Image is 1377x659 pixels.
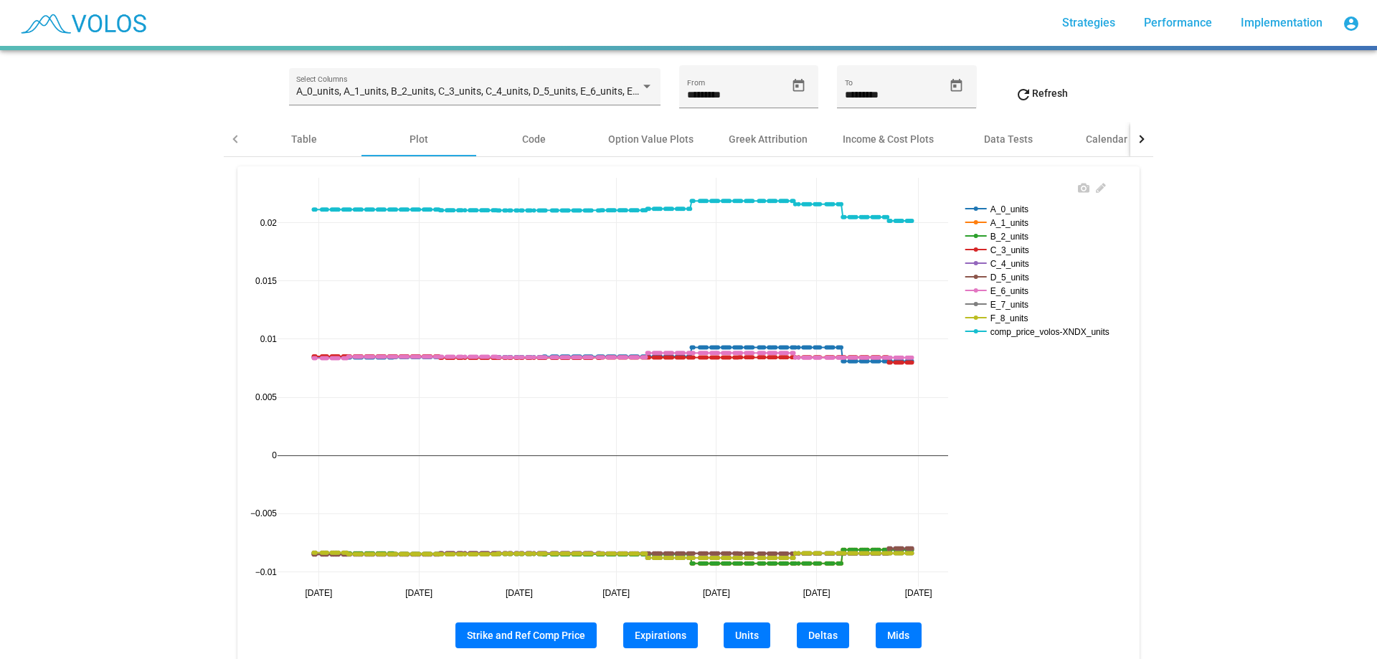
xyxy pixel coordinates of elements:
span: Refresh [1015,87,1068,99]
button: Open calendar [944,73,969,98]
div: Option Value Plots [608,132,694,146]
button: Mids [876,622,922,648]
a: Performance [1132,10,1224,36]
div: Income & Cost Plots [843,132,934,146]
span: Strategies [1062,16,1115,29]
button: Strike and Ref Comp Price [455,622,597,648]
img: blue_transparent.png [11,5,153,41]
button: Refresh [1003,80,1079,106]
span: Deltas [808,630,838,641]
span: A_0_units, A_1_units, B_2_units, C_3_units, C_4_units, D_5_units, E_6_units, E_7_units, F_8_units... [296,85,855,97]
button: Units [724,622,770,648]
span: Performance [1144,16,1212,29]
div: Code [522,132,546,146]
a: Strategies [1051,10,1127,36]
a: Implementation [1229,10,1334,36]
div: Plot [410,132,428,146]
span: Mids [887,630,909,641]
button: Deltas [797,622,849,648]
button: Open calendar [786,73,811,98]
span: Units [735,630,759,641]
button: Expirations [623,622,698,648]
mat-icon: refresh [1015,86,1032,103]
div: Calendar Events [1086,132,1160,146]
div: Greek Attribution [729,132,808,146]
span: Strike and Ref Comp Price [467,630,585,641]
span: Implementation [1241,16,1322,29]
span: Expirations [635,630,686,641]
div: Data Tests [984,132,1033,146]
div: Table [291,132,317,146]
mat-icon: account_circle [1343,15,1360,32]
